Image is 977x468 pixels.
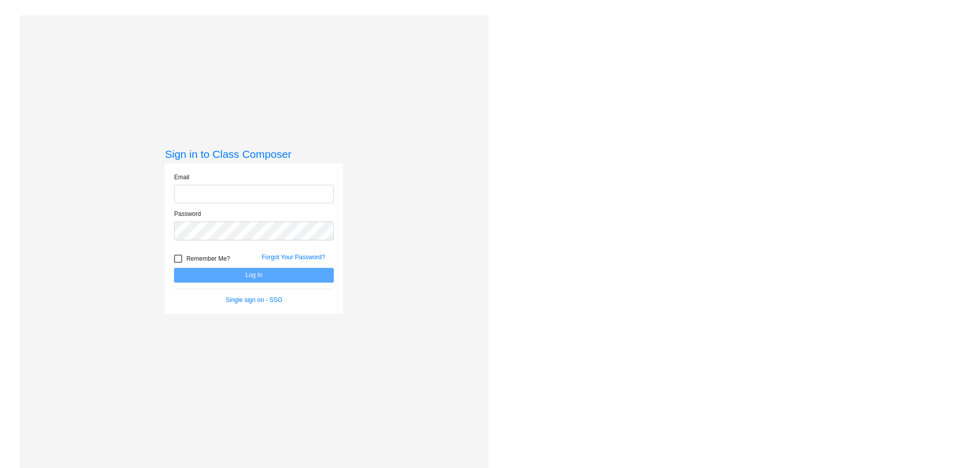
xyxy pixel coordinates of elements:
h3: Sign in to Class Composer [165,148,343,160]
span: Remember Me? [186,253,230,265]
button: Log In [174,268,334,283]
label: Email [174,173,189,182]
label: Password [174,209,201,218]
a: Single sign on - SSO [226,296,282,304]
a: Forgot Your Password? [262,254,325,261]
